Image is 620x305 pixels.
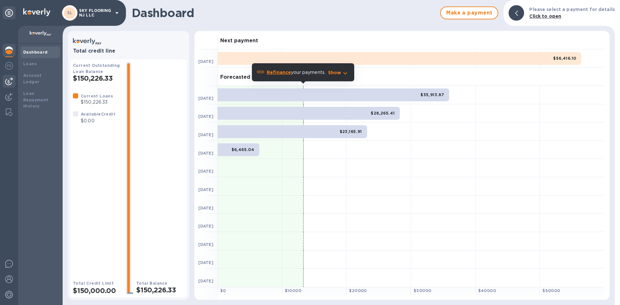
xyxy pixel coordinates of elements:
[371,111,395,116] b: $28,265.41
[198,59,213,64] b: [DATE]
[220,74,278,80] h3: Forecasted payments
[542,288,560,293] b: $ 50000
[198,206,213,210] b: [DATE]
[5,62,13,70] img: Foreign exchange
[23,61,37,66] b: Loans
[81,117,115,124] p: $0.00
[529,7,615,12] b: Please select a payment for details
[81,99,113,106] p: $150,226.33
[23,91,48,109] b: Loan Repayment History
[136,286,184,294] h2: $150,226.33
[79,8,111,17] p: SKY FLOORING NJ LLC
[198,224,213,229] b: [DATE]
[23,73,42,84] b: Account Ledger
[81,94,113,98] b: Current Loans
[440,6,498,19] button: Make a payment
[67,10,73,15] b: SL
[198,96,213,101] b: [DATE]
[73,281,114,286] b: Total Credit Limit
[220,38,258,44] h3: Next payment
[220,288,226,293] b: $ 0
[446,9,492,17] span: Make a payment
[198,187,213,192] b: [DATE]
[478,288,496,293] b: $ 40000
[198,114,213,119] b: [DATE]
[23,8,50,16] img: Logo
[132,6,437,20] h1: Dashboard
[198,279,213,283] b: [DATE]
[198,242,213,247] b: [DATE]
[553,56,576,61] b: $56,416.10
[232,147,254,152] b: $6,465.04
[328,69,341,76] p: Show
[23,50,48,55] b: Dashboard
[198,169,213,174] b: [DATE]
[414,288,431,293] b: $ 30000
[81,112,115,117] b: Available Credit
[73,74,121,82] h2: $150,226.33
[73,63,120,74] b: Current Outstanding Loan Balance
[340,129,362,134] b: $23,165.91
[285,288,301,293] b: $ 10000
[529,14,561,19] b: Click to open
[198,132,213,137] b: [DATE]
[73,287,121,295] h2: $150,000.00
[73,48,184,54] h3: Total credit line
[3,6,15,19] div: Unpin categories
[136,281,167,286] b: Total Balance
[198,151,213,156] b: [DATE]
[328,69,349,76] button: Show
[198,260,213,265] b: [DATE]
[267,70,291,75] b: Refinance
[349,288,367,293] b: $ 20000
[267,69,325,76] p: your payments.
[420,92,444,97] b: $35,913.87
